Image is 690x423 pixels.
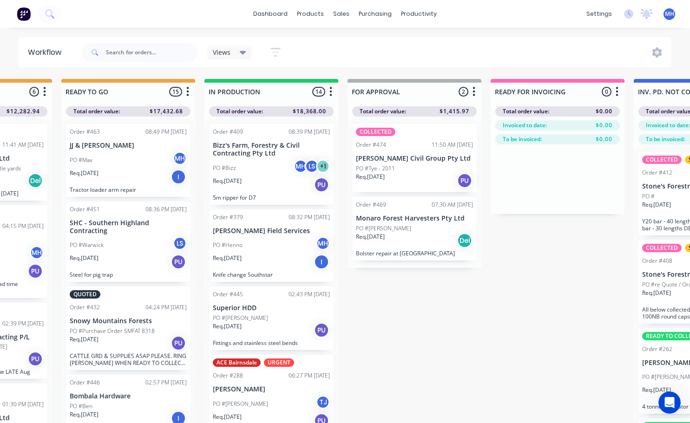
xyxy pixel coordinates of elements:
div: PU [457,173,472,188]
div: LS [173,236,187,250]
p: PO #[PERSON_NAME] [213,400,268,408]
input: Search for orders... [106,43,198,62]
a: dashboard [249,7,292,21]
span: To be invoiced: [646,135,685,143]
div: Order #37908:32 PM [DATE][PERSON_NAME] Field ServicesPO #HennoMHReq.[DATE]IKnife change Southstar [209,209,334,282]
p: Req. [DATE] [213,254,242,262]
div: Order #46907:30 AM [DATE]Monaro Forest Harvesters Pty LtdPO #[PERSON_NAME]Req.[DATE]DelBolster re... [352,197,477,260]
div: I [314,254,329,269]
div: QUOTED [70,290,100,299]
span: Total order value: [360,107,406,116]
div: MH [316,236,330,250]
div: Order #40908:39 PM [DATE]Bizz's Farm, Forestry & Civil Contracting Pty LtdPO #BizzMHLS+1Req.[DATE... [209,124,334,205]
div: COLLECTED [642,156,682,164]
p: SHC - Southern Highland Contracting [70,219,187,235]
p: CATTLE GRD & SUPPLIES ASAP PLEASE. RING [PERSON_NAME] WHEN READY TO COLLECT : 0411 612 027 [70,352,187,366]
div: Order #474 [356,141,386,149]
span: Invoiced to date: [646,121,690,130]
p: Req. [DATE] [70,169,99,177]
p: Monaro Forest Harvesters Pty Ltd [356,215,473,222]
div: MH [30,246,44,260]
div: URGENT [264,358,294,367]
div: sales [329,7,354,21]
p: PO #Purchase Order SMFAT 8318 [70,327,155,335]
div: PU [28,351,43,366]
iframe: Intercom live chat [658,391,681,414]
p: Steel for pig trap [70,271,187,278]
div: Order #288 [213,371,243,380]
p: Req. [DATE] [642,201,671,209]
p: [PERSON_NAME] Civil Group Pty Ltd [356,155,473,163]
div: Order #469 [356,201,386,209]
div: Order #445 [213,290,243,299]
div: PU [314,177,329,192]
p: PO #[PERSON_NAME] [213,314,268,322]
p: [PERSON_NAME] Field Services [213,227,330,235]
span: $0.00 [596,135,612,143]
div: 08:36 PM [DATE] [145,205,187,214]
div: productivity [396,7,441,21]
p: Tractor loader arm repair [70,186,187,193]
div: purchasing [354,7,396,21]
div: Del [457,233,472,248]
p: Superior HDD [213,304,330,312]
div: PU [28,264,43,279]
div: products [292,7,329,21]
span: $18,368.00 [293,107,326,116]
p: Bolster repair at [GEOGRAPHIC_DATA] [356,250,473,257]
img: Factory [17,7,31,21]
div: COLLECTED [356,128,395,136]
p: JJ & [PERSON_NAME] [70,142,187,150]
div: 11:50 AM [DATE] [432,141,473,149]
span: Total order value: [503,107,549,116]
p: Req. [DATE] [70,254,99,262]
p: 5m ripper for D7 [213,194,330,201]
div: LS [305,159,319,173]
div: Order #46308:49 PM [DATE]JJ & [PERSON_NAME]PO #MaxMHReq.[DATE]ITractor loader arm repair [66,124,191,197]
div: QUOTEDOrder #43204:24 PM [DATE]Snowy Mountains ForestsPO #Purchase Order SMFAT 8318Req.[DATE]PUCA... [66,286,191,370]
div: Order #408 [642,257,672,265]
div: 04:24 PM [DATE] [145,303,187,312]
div: PU [171,254,186,269]
div: I [171,169,186,184]
div: Order #446 [70,378,100,387]
span: To be invoiced: [503,135,542,143]
div: PU [171,336,186,351]
div: ACE Bairnsdale [213,358,261,367]
p: Knife change Southstar [213,271,330,278]
span: $0.00 [596,107,612,116]
div: MH [173,151,187,165]
p: Req. [DATE] [356,233,385,241]
div: Workflow [28,47,66,58]
div: 02:43 PM [DATE] [289,290,330,299]
p: PO #Max [70,156,92,164]
p: Req. [DATE] [213,413,242,421]
div: 01:30 PM [DATE] [2,400,44,409]
p: Req. [DATE] [213,177,242,185]
span: Views [213,47,230,57]
div: 11:41 AM [DATE] [2,141,44,149]
p: Bombala Hardware [70,392,187,400]
span: Invoiced to date: [503,121,547,130]
p: PO #Tye - 2011 [356,164,395,173]
p: Bizz's Farm, Forestry & Civil Contracting Pty Ltd [213,142,330,157]
div: settings [582,7,617,21]
p: Req. [DATE] [70,335,99,344]
div: 02:57 PM [DATE] [145,378,187,387]
div: Order #379 [213,213,243,221]
p: Req. [DATE] [356,173,385,181]
div: + 1 [316,159,330,173]
span: $0.00 [596,121,612,130]
p: Req. [DATE] [213,322,242,331]
p: PO #Henno [213,241,243,249]
p: Fittings and stainless steel bends [213,339,330,346]
span: Total order value: [217,107,263,116]
div: COLLECTEDOrder #47411:50 AM [DATE][PERSON_NAME] Civil Group Pty LtdPO #Tye - 2011Req.[DATE]PU [352,124,477,192]
div: Order #409 [213,128,243,136]
div: 07:30 AM [DATE] [432,201,473,209]
div: TJ [316,395,330,409]
p: PO #Ben [70,402,92,410]
p: PO #[PERSON_NAME] [356,224,411,233]
div: 06:27 PM [DATE] [289,371,330,380]
div: Order #412 [642,169,672,177]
